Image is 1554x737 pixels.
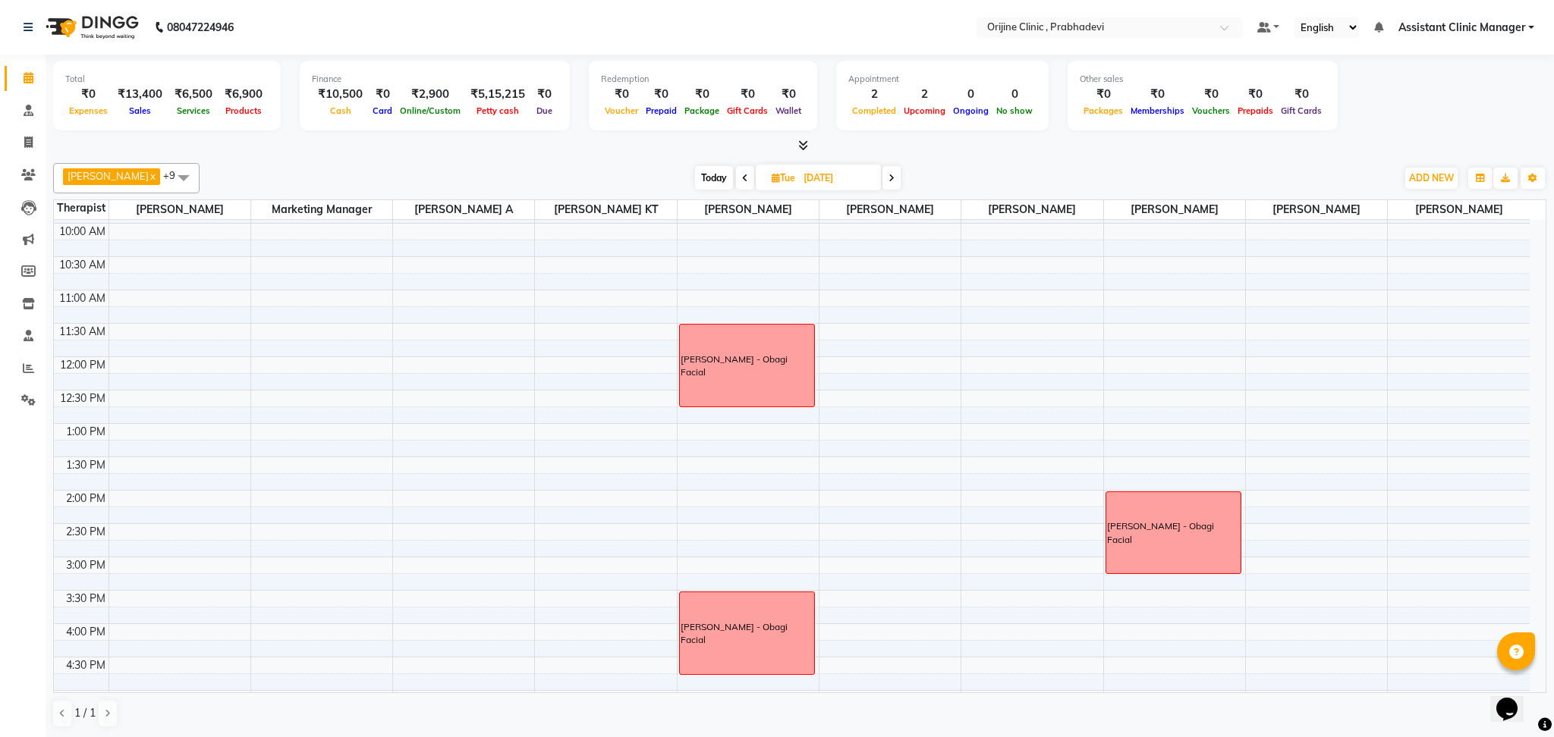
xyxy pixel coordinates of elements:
[1127,86,1188,103] div: ₹0
[695,166,733,190] span: Today
[1246,200,1387,219] span: [PERSON_NAME]
[1234,86,1277,103] div: ₹0
[65,105,112,116] span: Expenses
[601,105,642,116] span: Voucher
[992,105,1037,116] span: No show
[312,86,369,103] div: ₹10,500
[63,424,109,440] div: 1:00 PM
[112,86,168,103] div: ₹13,400
[56,224,109,240] div: 10:00 AM
[799,167,875,190] input: 2025-10-07
[464,86,531,103] div: ₹5,15,215
[65,73,269,86] div: Total
[535,200,676,219] span: [PERSON_NAME] KT
[109,200,250,219] span: [PERSON_NAME]
[1080,73,1326,86] div: Other sales
[312,73,558,86] div: Finance
[168,86,219,103] div: ₹6,500
[678,200,819,219] span: [PERSON_NAME]
[681,86,723,103] div: ₹0
[681,620,814,648] div: [PERSON_NAME] - Obagi Facial
[819,200,961,219] span: [PERSON_NAME]
[992,86,1037,103] div: 0
[1104,200,1245,219] span: [PERSON_NAME]
[601,86,642,103] div: ₹0
[848,73,1037,86] div: Appointment
[74,705,96,721] span: 1 / 1
[1080,105,1127,116] span: Packages
[768,172,799,183] span: Tue
[63,491,109,506] div: 2:00 PM
[949,105,992,116] span: Ongoing
[369,86,396,103] div: ₹0
[723,105,772,116] span: Gift Cards
[681,353,814,380] div: [PERSON_NAME] - Obagi Facial
[396,86,464,103] div: ₹2,900
[163,169,187,181] span: +9
[396,105,464,116] span: Online/Custom
[900,86,949,103] div: 2
[326,105,355,116] span: Cash
[961,200,1103,219] span: [PERSON_NAME]
[63,557,109,573] div: 3:00 PM
[1188,86,1234,103] div: ₹0
[642,86,681,103] div: ₹0
[125,105,155,116] span: Sales
[473,105,523,116] span: Petty cash
[848,105,900,116] span: Completed
[681,105,723,116] span: Package
[63,524,109,540] div: 2:30 PM
[533,105,556,116] span: Due
[1398,20,1525,36] span: Assistant Clinic Manager
[222,105,266,116] span: Products
[57,357,109,373] div: 12:00 PM
[369,105,396,116] span: Card
[219,86,269,103] div: ₹6,900
[39,6,143,49] img: logo
[1107,519,1241,547] div: [PERSON_NAME] - Obagi Facial
[1080,86,1127,103] div: ₹0
[723,86,772,103] div: ₹0
[642,105,681,116] span: Prepaid
[1277,105,1326,116] span: Gift Cards
[63,591,109,607] div: 3:30 PM
[1234,105,1277,116] span: Prepaids
[65,86,112,103] div: ₹0
[1277,86,1326,103] div: ₹0
[1405,168,1458,189] button: ADD NEW
[56,324,109,340] div: 11:30 AM
[56,257,109,273] div: 10:30 AM
[63,657,109,673] div: 4:30 PM
[1188,105,1234,116] span: Vouchers
[1127,105,1188,116] span: Memberships
[68,170,149,182] span: [PERSON_NAME]
[949,86,992,103] div: 0
[251,200,392,219] span: Marketing Manager
[1388,200,1530,219] span: [PERSON_NAME]
[57,390,109,406] div: 12:30 PM
[601,73,805,86] div: Redemption
[54,200,109,216] div: Therapist
[531,86,558,103] div: ₹0
[63,624,109,640] div: 4:00 PM
[772,105,805,116] span: Wallet
[56,290,109,306] div: 11:00 AM
[1490,676,1539,722] iframe: chat widget
[848,86,900,103] div: 2
[393,200,534,219] span: [PERSON_NAME] A
[63,457,109,473] div: 1:30 PM
[149,170,156,182] a: x
[900,105,949,116] span: Upcoming
[1409,172,1454,183] span: ADD NEW
[772,86,805,103] div: ₹0
[63,691,109,707] div: 5:00 PM
[173,105,214,116] span: Services
[167,6,234,49] b: 08047224946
